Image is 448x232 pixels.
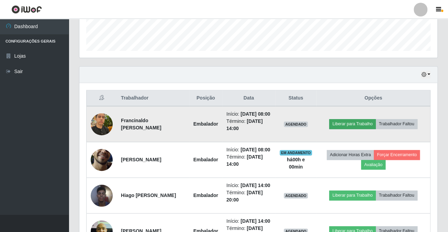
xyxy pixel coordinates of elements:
th: Posição [189,90,222,106]
button: Adicionar Horas Extra [327,150,374,160]
img: 1743036619624.jpeg [91,109,113,139]
span: AGENDADO [284,193,308,198]
time: [DATE] 14:00 [240,218,270,224]
li: Término: [226,153,271,168]
img: 1702938367387.jpeg [91,181,113,210]
th: Opções [316,90,430,106]
time: [DATE] 08:00 [240,111,270,117]
time: [DATE] 14:00 [240,183,270,188]
img: 1755034904390.jpeg [91,135,113,184]
span: EM ANDAMENTO [280,150,312,155]
button: Trabalhador Faltou [376,119,417,129]
strong: Francinaldo [PERSON_NAME] [121,118,161,130]
li: Início: [226,111,271,118]
time: [DATE] 08:00 [240,147,270,152]
strong: Embalador [193,193,218,198]
th: Trabalhador [117,90,189,106]
button: Avaliação [361,160,385,170]
button: Forçar Encerramento [374,150,420,160]
strong: [PERSON_NAME] [121,157,161,162]
th: Data [222,90,275,106]
th: Status [275,90,316,106]
button: Liberar para Trabalho [329,119,376,129]
li: Término: [226,189,271,204]
li: Início: [226,146,271,153]
strong: Embalador [193,121,218,127]
button: Liberar para Trabalho [329,190,376,200]
strong: Hiago [PERSON_NAME] [121,193,176,198]
strong: Embalador [193,157,218,162]
li: Início: [226,218,271,225]
img: CoreUI Logo [11,5,42,14]
span: AGENDADO [284,121,308,127]
li: Início: [226,182,271,189]
button: Trabalhador Faltou [376,190,417,200]
li: Término: [226,118,271,132]
strong: há 00 h e 00 min [287,157,305,170]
